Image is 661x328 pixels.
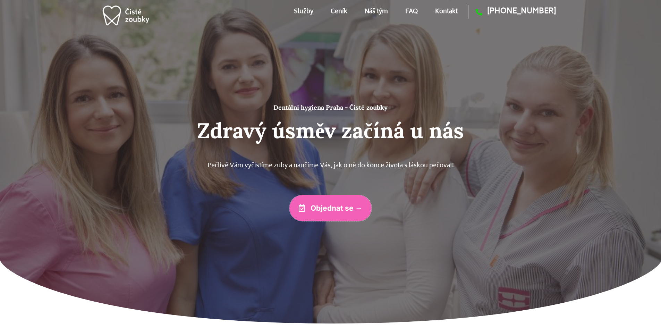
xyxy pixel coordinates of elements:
[311,204,363,212] span: Objednat se →
[482,5,556,19] span: [PHONE_NUMBER]
[122,104,539,111] h1: Dentální hygiena Praha - Čisté zoubky
[468,5,556,19] a: [PHONE_NUMBER]
[289,195,372,221] a: Objednat se →
[122,118,539,143] h2: Zdravý úsměv začíná u nás
[122,161,539,172] p: Pečlivě Vám vyčistíme zuby a naučíme Vás, jak o ně do konce života s láskou pečovat!
[101,1,150,30] img: dentální hygiena v praze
